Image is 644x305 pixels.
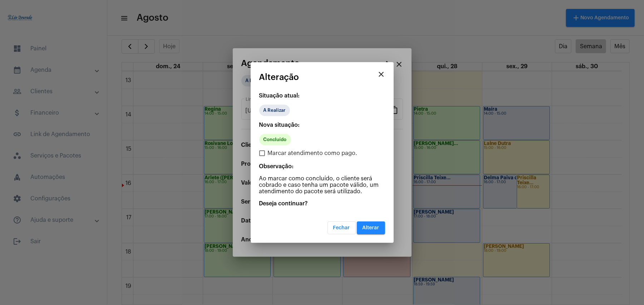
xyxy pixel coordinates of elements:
p: Deseja continuar? [259,200,385,207]
p: Situação atual: [259,92,385,99]
span: Marcar atendimento como pago. [268,149,358,157]
mat-chip: Concluído [259,134,291,145]
p: Observação: [259,163,385,170]
span: Alterar [363,225,379,230]
p: Nova situação: [259,122,385,128]
button: Alterar [357,221,385,234]
span: Alteração [259,72,299,82]
mat-icon: close [377,70,386,79]
button: Fechar [328,221,356,234]
p: Ao marcar como concluído, o cliente será cobrado e caso tenha um pacote válido, um atendimento do... [259,175,385,195]
mat-chip: A Realizar [259,105,290,116]
span: Fechar [333,225,350,230]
